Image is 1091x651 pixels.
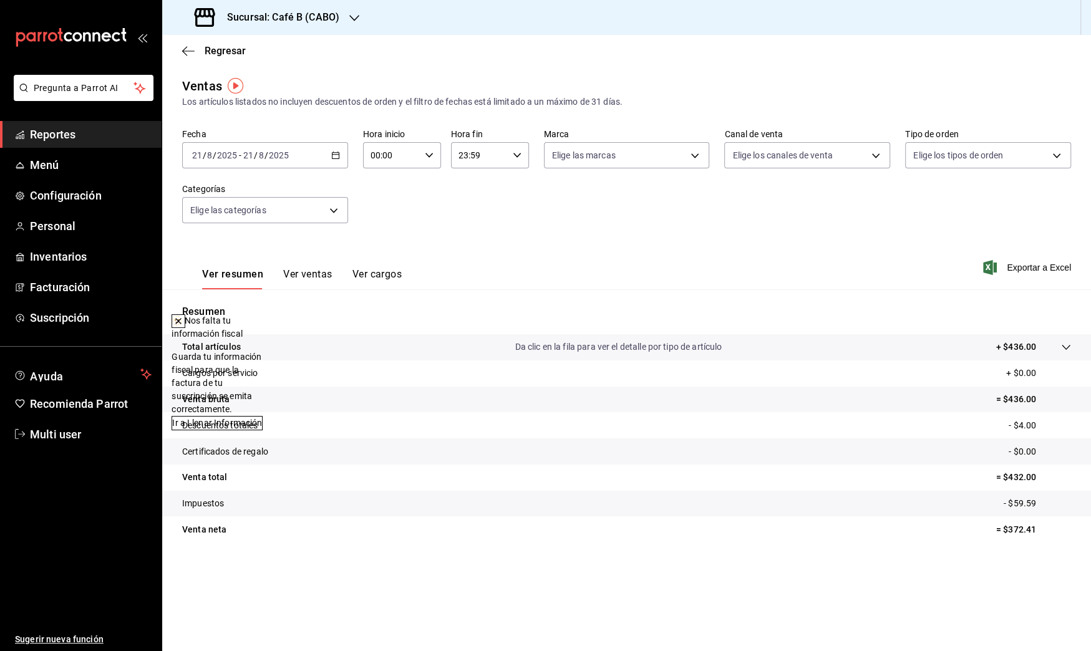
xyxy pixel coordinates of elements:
[182,497,224,510] p: Impuestos
[30,157,152,173] span: Menú
[182,45,246,57] button: Regresar
[239,150,241,160] span: -
[996,393,1071,406] p: = $436.00
[137,32,147,42] button: open_drawer_menu
[1006,367,1071,380] p: + $0.00
[1004,497,1071,510] p: - $59.59
[544,130,710,138] label: Marca
[213,150,216,160] span: /
[996,340,1036,354] p: + $436.00
[363,130,441,138] label: Hora inicio
[217,10,339,25] h3: Sucursal: Café B (CABO)
[451,130,529,138] label: Hora fin
[1009,445,1071,458] p: - $0.00
[182,130,348,138] label: Fecha
[30,367,135,382] span: Ayuda
[732,149,832,162] span: Elige los canales de venta
[30,309,152,326] span: Suscripción
[182,77,222,95] div: Ventas
[283,268,332,289] button: Ver ventas
[216,150,238,160] input: ----
[352,268,402,289] button: Ver cargos
[34,82,134,95] span: Pregunta a Parrot AI
[254,150,258,160] span: /
[172,350,263,416] p: Guarda tu información fiscal para que la factura de tu suscripción se emita correctamente.
[30,218,152,234] span: Personal
[182,304,1071,319] p: Resumen
[182,471,227,484] p: Venta total
[15,633,152,646] span: Sugerir nueva función
[996,471,1071,484] p: = $432.00
[268,150,289,160] input: ----
[203,150,206,160] span: /
[515,340,722,354] p: Da clic en la fila para ver el detalle por tipo de artículo
[264,150,268,160] span: /
[192,150,203,160] input: --
[724,130,890,138] label: Canal de venta
[172,314,263,340] div: 🫥 Nos falta tu información fiscal
[1009,419,1071,432] p: - $4.00
[172,417,262,430] span: Ir a Llenar Información
[986,260,1071,275] button: Exportar a Excel
[30,395,152,412] span: Recomienda Parrot
[905,130,1071,138] label: Tipo de orden
[30,426,152,443] span: Multi user
[182,185,348,193] label: Categorías
[30,279,152,296] span: Facturación
[30,248,152,265] span: Inventarios
[996,523,1071,536] p: = $372.41
[243,150,254,160] input: --
[182,95,1071,109] div: Los artículos listados no incluyen descuentos de orden y el filtro de fechas está limitado a un m...
[206,150,213,160] input: --
[228,78,243,94] img: Tooltip marker
[190,204,266,216] span: Elige las categorías
[182,445,268,458] p: Certificados de regalo
[30,187,152,204] span: Configuración
[172,416,263,430] button: Ir a Llenar Información
[202,268,263,289] button: Ver resumen
[258,150,264,160] input: --
[14,75,153,101] button: Pregunta a Parrot AI
[30,126,152,143] span: Reportes
[205,45,246,57] span: Regresar
[202,268,402,289] div: navigation tabs
[552,149,616,162] span: Elige las marcas
[913,149,1003,162] span: Elige los tipos de orden
[9,90,153,104] a: Pregunta a Parrot AI
[182,523,226,536] p: Venta neta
